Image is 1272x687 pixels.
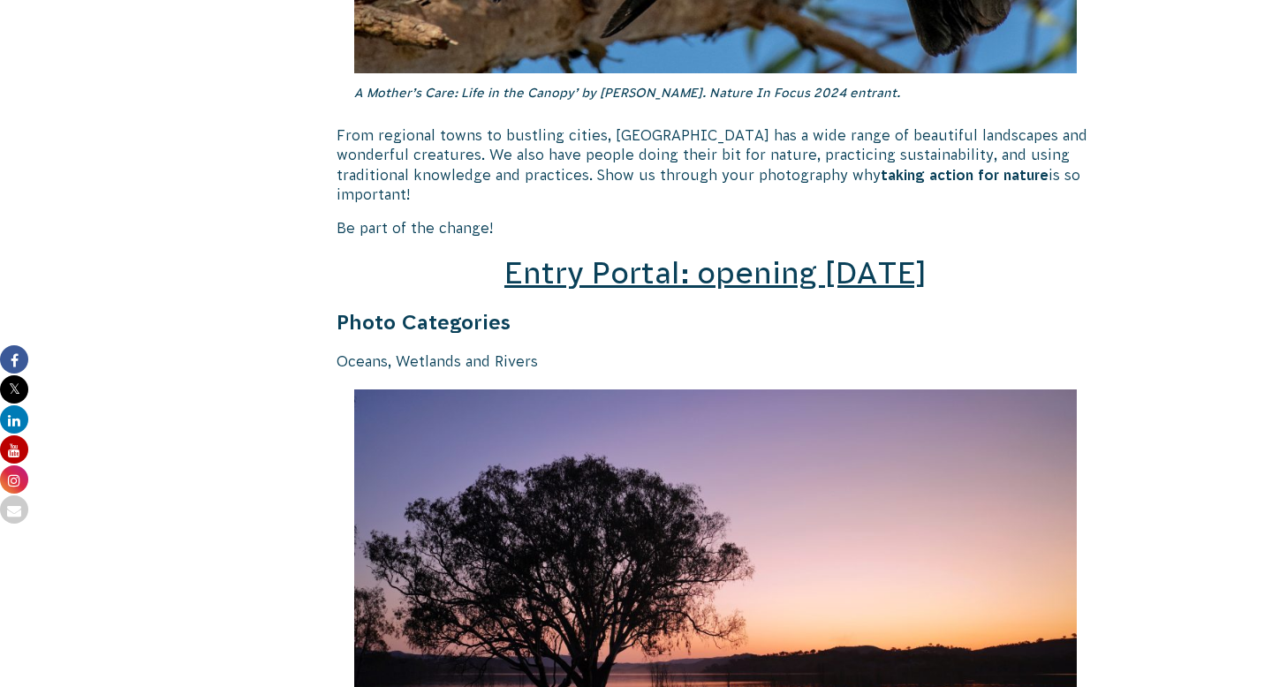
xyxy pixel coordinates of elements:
a: Entry Portal: opening [DATE] [504,256,927,290]
strong: Photo Categories [337,311,511,334]
p: Oceans, Wetlands and Rivers [337,351,1094,371]
em: A Mother’s Care: Life in the Canopy’ by [PERSON_NAME]. Nature In Focus 2024 entrant. [354,86,900,100]
p: From regional towns to bustling cities, [GEOGRAPHIC_DATA] has a wide range of beautiful landscape... [337,125,1094,205]
strong: taking action for nature [881,167,1049,183]
p: Be part of the change! [337,218,1094,238]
